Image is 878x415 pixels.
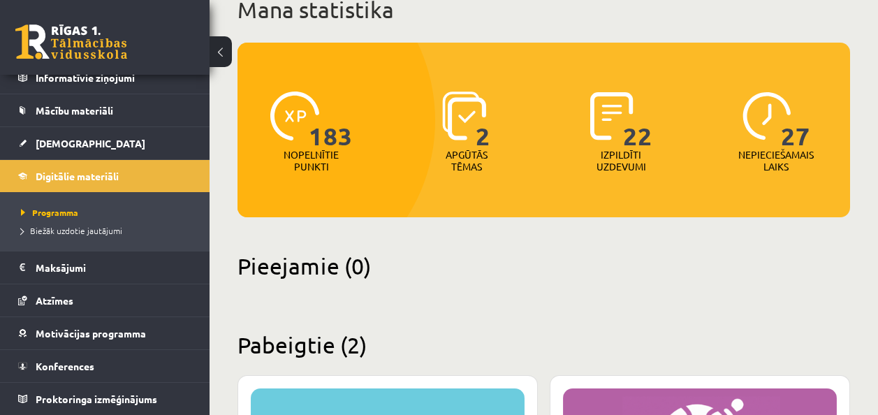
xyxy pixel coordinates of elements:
[738,149,814,173] p: Nepieciešamais laiks
[623,92,652,149] span: 22
[21,207,78,218] span: Programma
[36,393,157,405] span: Proktoringa izmēģinājums
[18,350,192,382] a: Konferences
[36,104,113,117] span: Mācību materiāli
[742,92,791,140] img: icon-clock-7be60019b62300814b6bd22b8e044499b485619524d84068768e800edab66f18.svg
[309,92,353,149] span: 183
[237,252,850,279] h2: Pieejamie (0)
[594,149,648,173] p: Izpildīti uzdevumi
[18,317,192,349] a: Motivācijas programma
[18,383,192,415] a: Proktoringa izmēģinājums
[590,92,634,140] img: icon-completed-tasks-ad58ae20a441b2904462921112bc710f1caf180af7a3daa7317a5a94f2d26646.svg
[36,252,192,284] legend: Maksājumi
[21,224,196,237] a: Biežāk uzdotie jautājumi
[36,360,94,372] span: Konferences
[18,252,192,284] a: Maksājumi
[21,225,122,236] span: Biežāk uzdotie jautājumi
[36,137,145,150] span: [DEMOGRAPHIC_DATA]
[36,294,73,307] span: Atzīmes
[18,94,192,126] a: Mācību materiāli
[284,149,339,173] p: Nopelnītie punkti
[36,61,192,94] legend: Informatīvie ziņojumi
[36,170,119,182] span: Digitālie materiāli
[781,92,810,149] span: 27
[18,160,192,192] a: Digitālie materiāli
[237,331,850,358] h2: Pabeigtie (2)
[18,284,192,316] a: Atzīmes
[270,92,319,140] img: icon-xp-0682a9bc20223a9ccc6f5883a126b849a74cddfe5390d2b41b4391c66f2066e7.svg
[15,24,127,59] a: Rīgas 1. Tālmācības vidusskola
[21,206,196,219] a: Programma
[442,92,486,140] img: icon-learned-topics-4a711ccc23c960034f471b6e78daf4a3bad4a20eaf4de84257b87e66633f6470.svg
[18,127,192,159] a: [DEMOGRAPHIC_DATA]
[36,327,146,340] span: Motivācijas programma
[439,149,494,173] p: Apgūtās tēmas
[18,61,192,94] a: Informatīvie ziņojumi
[476,92,490,149] span: 2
